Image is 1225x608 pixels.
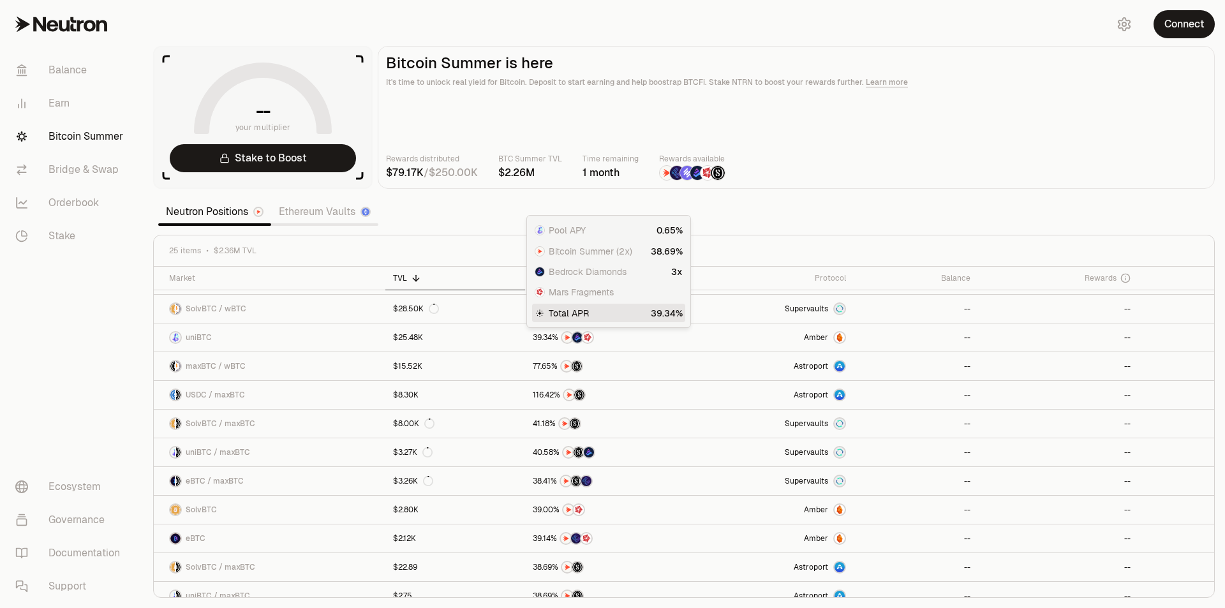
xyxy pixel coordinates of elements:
img: Bedrock Diamonds [584,447,594,457]
img: Bedrock Diamonds [690,166,704,180]
img: Supervaults [835,304,845,314]
img: Mars Fragments [574,505,584,515]
img: Amber [835,332,845,343]
button: NTRNStructured Points [533,589,683,602]
a: Governance [5,503,138,537]
a: SupervaultsSupervaults [691,410,854,438]
a: $2.12K [385,524,525,552]
button: NTRNStructured PointsEtherFi Points [533,475,683,487]
img: NTRN [562,332,572,343]
img: SolvBTC Logo [170,562,175,572]
a: -- [978,467,1138,495]
a: Support [5,570,138,603]
a: Astroport [691,381,854,409]
span: Amber [804,505,828,515]
a: -- [854,438,979,466]
img: Amber [835,533,845,544]
a: -- [978,295,1138,323]
a: $22.89 [385,553,525,581]
div: $15.52K [393,361,422,371]
span: Supervaults [785,476,828,486]
img: NTRN [561,533,571,544]
a: NTRNStructured Points [525,410,690,438]
a: -- [854,352,979,380]
img: wBTC Logo [176,361,181,371]
span: Supervaults [785,419,828,429]
img: maxBTC Logo [176,390,181,400]
img: Supervaults [835,476,845,486]
a: -- [978,381,1138,409]
span: Supervaults [785,447,828,457]
div: $28.50K [393,304,439,314]
a: Stake to Boost [170,144,356,172]
a: NTRNStructured PointsEtherFi Points [525,467,690,495]
div: $2.80K [393,505,419,515]
a: -- [854,381,979,409]
a: $8.30K [385,381,525,409]
img: maxBTC Logo [176,476,181,486]
a: $15.52K [385,352,525,380]
span: maxBTC / wBTC [186,361,246,371]
img: SolvBTC Logo [170,304,175,314]
a: SupervaultsSupervaults [691,438,854,466]
a: -- [854,323,979,352]
img: uniBTC Logo [535,226,544,235]
img: NTRN [561,476,571,486]
img: Structured Points [711,166,725,180]
img: Structured Points [572,562,583,572]
a: SupervaultsSupervaults [691,467,854,495]
img: NTRN [562,591,572,601]
a: Balance [5,54,138,87]
button: NTRNStructured Points [533,417,683,430]
span: Mars Fragments [549,286,614,299]
img: maxBTC Logo [176,562,181,572]
img: Structured Points [570,419,580,429]
img: Bedrock Diamonds [535,267,544,276]
span: SolvBTC [186,505,217,515]
span: Bitcoin Summer (2x) [549,245,632,258]
button: Connect [1154,10,1215,38]
span: SolvBTC / maxBTC [186,562,255,572]
div: $22.89 [393,562,417,572]
button: NTRNMars Fragments [533,503,683,516]
a: NTRNStructured Points [525,381,690,409]
a: Documentation [5,537,138,570]
a: SupervaultsSupervaults [691,295,854,323]
a: -- [978,438,1138,466]
span: Amber [804,533,828,544]
a: Astroport [691,553,854,581]
img: Ethereum Logo [362,208,369,216]
a: -- [854,467,979,495]
div: $3.27K [393,447,433,457]
div: $2.12K [393,533,416,544]
a: Astroport [691,352,854,380]
img: wBTC Logo [176,304,181,314]
a: AmberAmber [691,323,854,352]
a: AmberAmber [691,496,854,524]
img: EtherFi Points [581,476,591,486]
a: eBTC LogomaxBTC LogoeBTC / maxBTC [154,467,385,495]
a: SolvBTC LogomaxBTC LogoSolvBTC / maxBTC [154,410,385,438]
img: maxBTC Logo [176,447,181,457]
button: NTRNBedrock DiamondsMars Fragments [533,331,683,344]
div: $3.26K [393,476,433,486]
a: Learn more [866,77,908,87]
img: Supervaults [835,419,845,429]
a: Bridge & Swap [5,153,138,186]
a: Stake [5,219,138,253]
a: eBTC LogoeBTC [154,524,385,552]
div: 1 month [583,165,639,181]
img: Structured Points [571,476,581,486]
a: uniBTC LogouniBTC [154,323,385,352]
div: 3x [671,265,683,278]
span: Total APR [549,307,589,320]
img: SolvBTC Logo [170,505,181,515]
img: EtherFi Points [571,533,581,544]
a: -- [854,496,979,524]
img: maxBTC Logo [176,591,181,601]
a: -- [978,410,1138,438]
a: maxBTC LogowBTC LogomaxBTC / wBTC [154,352,385,380]
span: Astroport [794,591,828,601]
a: Earn [5,87,138,120]
a: -- [854,524,979,552]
